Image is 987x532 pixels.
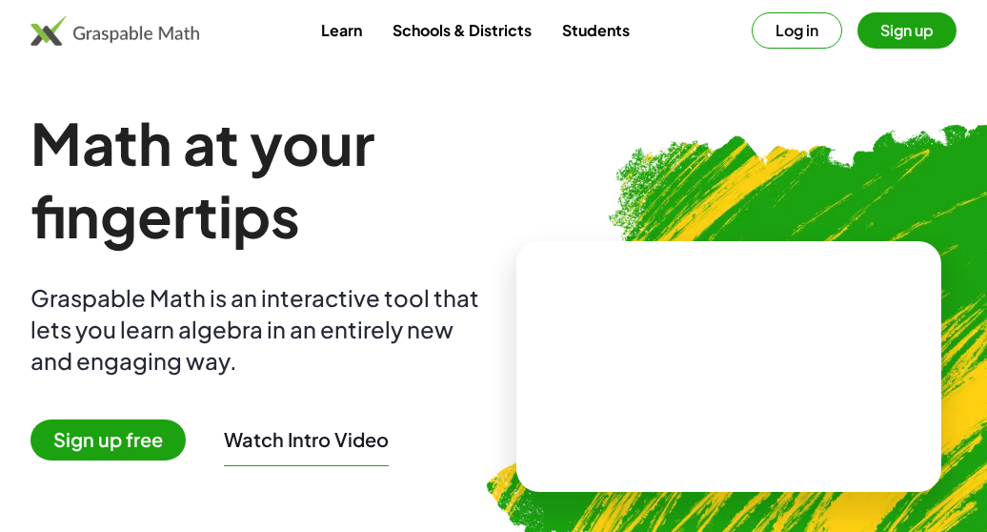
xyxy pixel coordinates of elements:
a: Students [547,12,645,48]
a: Schools & Districts [377,12,547,48]
video: What is this? This is dynamic math notation. Dynamic math notation plays a central role in how Gr... [586,295,872,438]
button: Sign up [857,12,957,49]
h1: Math at your fingertips [30,107,497,252]
button: Log in [752,12,842,49]
a: Learn [306,12,377,48]
div: Graspable Math is an interactive tool that lets you learn algebra in an entirely new and engaging... [30,282,488,377]
span: Sign up free [30,419,186,460]
button: Watch Intro Video [224,427,389,452]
